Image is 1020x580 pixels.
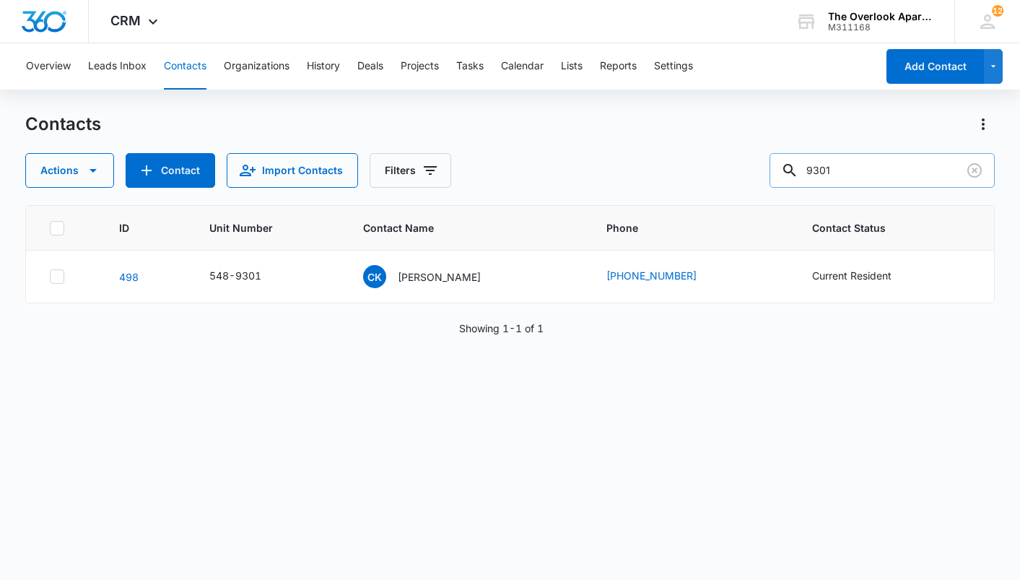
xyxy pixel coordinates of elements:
[456,43,484,90] button: Tasks
[209,268,261,283] div: 548-9301
[886,49,984,84] button: Add Contact
[606,268,697,283] a: [PHONE_NUMBER]
[363,265,386,288] span: CK
[398,269,481,285] p: [PERSON_NAME]
[459,321,544,336] p: Showing 1-1 of 1
[963,159,986,182] button: Clear
[501,43,544,90] button: Calendar
[812,220,950,235] span: Contact Status
[992,5,1003,17] span: 12
[25,153,114,188] button: Actions
[224,43,289,90] button: Organizations
[164,43,206,90] button: Contacts
[606,268,723,285] div: Phone - (806) 584-1747 - Select to Edit Field
[401,43,439,90] button: Projects
[606,220,757,235] span: Phone
[654,43,693,90] button: Settings
[363,220,551,235] span: Contact Name
[119,271,139,283] a: Navigate to contact details page for Christopher King
[770,153,995,188] input: Search Contacts
[209,220,328,235] span: Unit Number
[812,268,917,285] div: Contact Status - Current Resident - Select to Edit Field
[119,220,153,235] span: ID
[992,5,1003,17] div: notifications count
[828,11,933,22] div: account name
[600,43,637,90] button: Reports
[972,113,995,136] button: Actions
[357,43,383,90] button: Deals
[227,153,358,188] button: Import Contacts
[561,43,583,90] button: Lists
[110,13,141,28] span: CRM
[812,268,892,283] div: Current Resident
[88,43,147,90] button: Leads Inbox
[26,43,71,90] button: Overview
[209,268,287,285] div: Unit Number - 548-9301 - Select to Edit Field
[307,43,340,90] button: History
[363,265,507,288] div: Contact Name - Christopher King - Select to Edit Field
[25,113,101,135] h1: Contacts
[828,22,933,33] div: account id
[370,153,451,188] button: Filters
[126,153,215,188] button: Add Contact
